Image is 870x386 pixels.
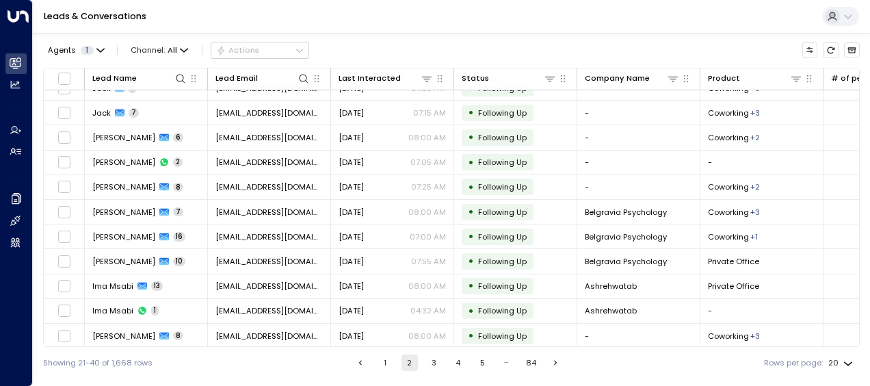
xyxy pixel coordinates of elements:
span: Following Up [478,256,527,267]
span: 7 [129,108,139,118]
span: Belgravia Psychology [585,256,667,267]
span: All [168,46,177,55]
span: Adanna Worrell [92,157,155,168]
div: • [468,178,474,196]
span: Toggle select row [57,131,71,144]
span: Coworking [708,207,749,218]
span: Yesterday [339,207,364,218]
span: Aug 11, 2025 [339,305,364,316]
td: - [577,324,700,348]
div: Private Office [750,231,758,242]
span: Following Up [478,281,527,292]
span: 1 [151,306,159,316]
span: 1 [81,46,94,55]
span: Kirsty@adaptworkspace.com [215,256,323,267]
div: • [468,252,474,270]
td: - [577,175,700,199]
p: 08:00 AM [408,331,446,342]
div: Lead Name [92,72,187,85]
span: Sep 26, 2025 [339,181,364,192]
button: Go to next page [547,355,564,371]
span: Kirsty Stein [92,231,155,242]
div: Lead Email [215,72,258,85]
div: Last Interacted [339,72,433,85]
p: 08:00 AM [408,132,446,143]
span: jmcqueen@mayerbrown.co.uk [215,331,323,342]
span: office@ashrehwatab.com [215,281,323,292]
span: Kirsty@adaptworkspace.com [215,207,323,218]
div: Company Name [585,72,650,85]
span: Yesterday [339,331,364,342]
span: Toggle select row [57,279,71,293]
span: John McQueen [92,331,155,342]
td: - [700,151,823,175]
span: Following Up [478,181,527,192]
td: - [577,151,700,175]
div: Dedicated Desk,Membership,Private Office [750,107,760,118]
span: Yesterday [339,132,364,143]
span: Toggle select row [57,106,71,120]
div: • [468,153,474,172]
span: Yesterday [339,281,364,292]
div: • [468,128,474,146]
div: 20 [828,355,856,372]
span: Following Up [478,157,527,168]
span: Adanna Worrell [92,132,155,143]
div: Product [708,72,802,85]
p: 07:25 AM [411,181,446,192]
span: Toggle select row [57,329,71,343]
span: 7 [173,207,183,217]
span: Toggle select row [57,304,71,318]
span: adannanaoimi24@gmail.com [215,181,323,192]
span: Kirsty Stein [92,207,155,218]
span: Belgravia Psychology [585,207,667,218]
span: office@ashrehwatab.com [215,305,323,316]
span: Private Office [708,256,759,267]
span: Following Up [478,83,527,94]
span: Toggle select all [57,72,71,86]
button: Channel:All [127,42,193,57]
div: Membership,Private Office [750,181,760,192]
div: Showing 21-40 of 1,668 rows [43,357,153,369]
div: • [468,203,474,221]
span: Ashrehwatab [585,305,637,316]
span: Ima Msabi [92,305,133,316]
button: Archived Leads [844,42,860,58]
button: Go to page 3 [425,355,442,371]
span: Ima Msabi [92,281,133,292]
span: Toggle select row [57,255,71,268]
span: Sep 29, 2025 [339,157,364,168]
span: 8 [173,183,183,192]
p: 07:05 AM [410,157,446,168]
span: Following Up [478,207,527,218]
span: Ashrehwatab [585,281,637,292]
div: Membership,Private Office [750,132,760,143]
span: Following Up [478,107,527,118]
a: Leads & Conversations [44,10,146,22]
div: Status [462,72,556,85]
button: Go to page 5 [474,355,490,371]
span: Aug 18, 2025 [339,256,364,267]
td: - [577,101,700,125]
span: Toggle select row [57,205,71,219]
button: Agents1 [43,42,108,57]
div: Dedicated Desk,Private Day Office,Private Office [750,207,760,218]
div: Dedicated Desk,Private Day Office,Private Office [750,331,760,342]
button: Go to page 1 [377,355,393,371]
span: 8 [173,331,183,341]
button: Customize [802,42,818,58]
span: 2 [173,157,183,167]
span: Oct 03, 2025 [339,107,364,118]
td: - [577,125,700,149]
span: Toggle select row [57,180,71,194]
button: page 2 [401,355,418,371]
span: 10 [173,257,185,266]
span: Following Up [478,305,527,316]
div: Lead Email [215,72,310,85]
span: Channel: [127,42,193,57]
span: Private Office [708,281,759,292]
div: • [468,227,474,246]
div: … [499,355,515,371]
div: Company Name [585,72,679,85]
div: • [468,103,474,122]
